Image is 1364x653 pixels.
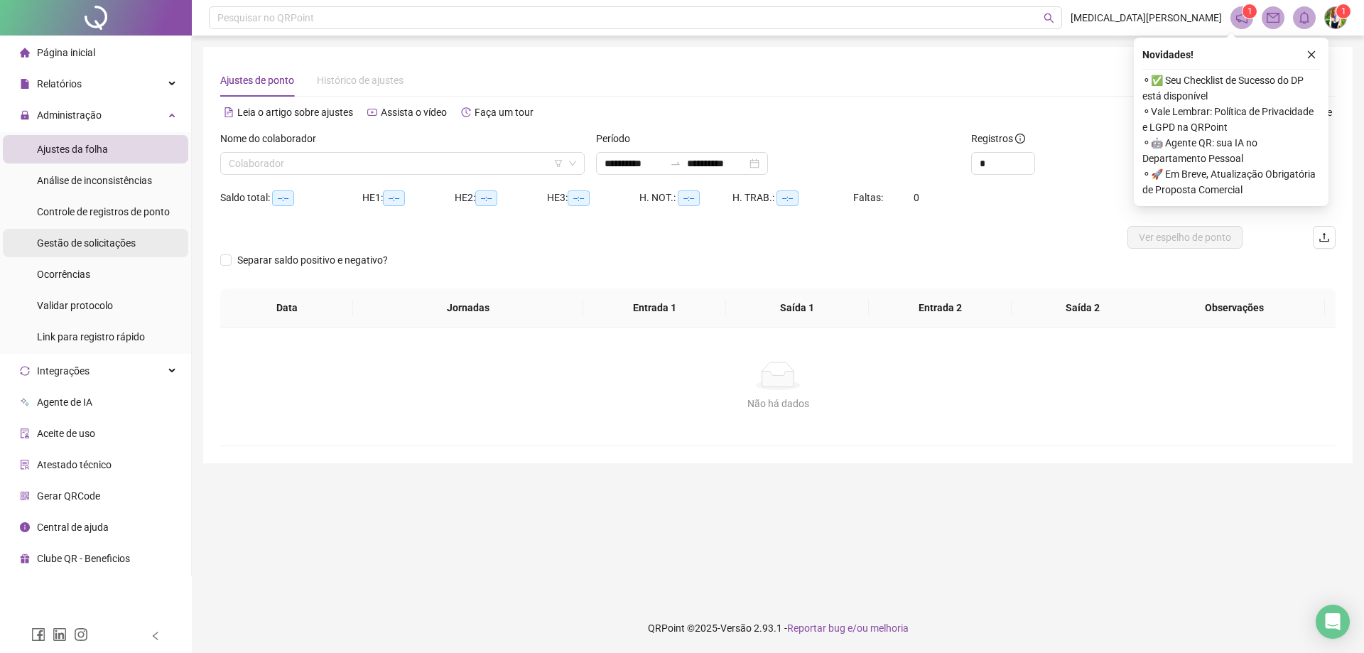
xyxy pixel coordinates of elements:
footer: QRPoint © 2025 - 2.93.1 - [192,603,1364,653]
label: Período [596,131,639,146]
span: Observações [1155,300,1314,315]
span: close [1306,50,1316,60]
span: ⚬ ✅ Seu Checklist de Sucesso do DP está disponível [1142,72,1320,104]
span: history [461,107,471,117]
span: Ajustes da folha [37,144,108,155]
div: Não há dados [237,396,1319,411]
span: Faltas: [853,192,885,203]
th: Saída 1 [726,288,869,328]
span: Assista o vídeo [381,107,447,118]
span: sync [20,366,30,376]
span: Aceite de uso [37,428,95,439]
span: ⚬ 🚀 Em Breve, Atualização Obrigatória de Proposta Comercial [1142,166,1320,198]
span: --:-- [776,190,799,206]
span: audit [20,428,30,438]
span: gift [20,554,30,563]
th: Observações [1144,288,1325,328]
span: ⚬ 🤖 Agente QR: sua IA no Departamento Pessoal [1142,135,1320,166]
img: 79289 [1325,7,1346,28]
span: down [568,159,577,168]
span: Reportar bug e/ou melhoria [787,622,909,634]
span: Controle de registros de ponto [37,206,170,217]
span: info-circle [20,522,30,532]
span: Registros [971,131,1025,146]
span: facebook [31,627,45,642]
th: Data [220,288,353,328]
span: home [20,48,30,58]
span: --:-- [272,190,294,206]
th: Saída 2 [1012,288,1154,328]
button: Ver espelho de ponto [1127,226,1243,249]
span: Leia o artigo sobre ajustes [237,107,353,118]
div: H. TRAB.: [732,190,853,206]
span: --:-- [475,190,497,206]
span: Relatórios [37,78,82,90]
span: qrcode [20,491,30,501]
span: bell [1298,11,1311,24]
span: Análise de inconsistências [37,175,152,186]
span: info-circle [1015,134,1025,144]
span: linkedin [53,627,67,642]
th: Entrada 1 [583,288,726,328]
span: notification [1235,11,1248,24]
span: youtube [367,107,377,117]
th: Jornadas [353,288,583,328]
span: search [1044,13,1054,23]
span: mail [1267,11,1279,24]
span: solution [20,460,30,470]
span: Validar protocolo [37,300,113,311]
span: filter [554,159,563,168]
span: Administração [37,109,102,121]
span: left [151,631,161,641]
div: H. NOT.: [639,190,732,206]
sup: Atualize o seu contato no menu Meus Dados [1336,4,1351,18]
label: Nome do colaborador [220,131,325,146]
span: Separar saldo positivo e negativo? [232,252,394,268]
div: Saldo total: [220,190,362,206]
span: 1 [1341,6,1346,16]
th: Entrada 2 [869,288,1012,328]
span: ⚬ Vale Lembrar: Política de Privacidade e LGPD na QRPoint [1142,104,1320,135]
span: Novidades ! [1142,47,1193,63]
span: Versão [720,622,752,634]
span: Integrações [37,365,90,377]
span: Central de ajuda [37,522,109,533]
span: 0 [914,192,919,203]
span: Histórico de ajustes [317,75,404,86]
div: HE 3: [547,190,639,206]
span: --:-- [383,190,405,206]
span: Ajustes de ponto [220,75,294,86]
span: Atestado técnico [37,459,112,470]
span: Ocorrências [37,269,90,280]
span: Página inicial [37,47,95,58]
span: 1 [1247,6,1252,16]
span: to [670,158,681,169]
sup: 1 [1243,4,1257,18]
span: Faça um tour [475,107,534,118]
div: HE 1: [362,190,455,206]
span: upload [1319,232,1330,243]
span: [MEDICAL_DATA][PERSON_NAME] [1071,10,1222,26]
span: swap-right [670,158,681,169]
div: HE 2: [455,190,547,206]
span: file [20,79,30,89]
span: Link para registro rápido [37,331,145,342]
span: Gestão de solicitações [37,237,136,249]
span: --:-- [568,190,590,206]
span: lock [20,110,30,120]
span: Agente de IA [37,396,92,408]
span: Clube QR - Beneficios [37,553,130,564]
div: Open Intercom Messenger [1316,605,1350,639]
span: file-text [224,107,234,117]
span: --:-- [678,190,700,206]
span: Gerar QRCode [37,490,100,502]
span: instagram [74,627,88,642]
